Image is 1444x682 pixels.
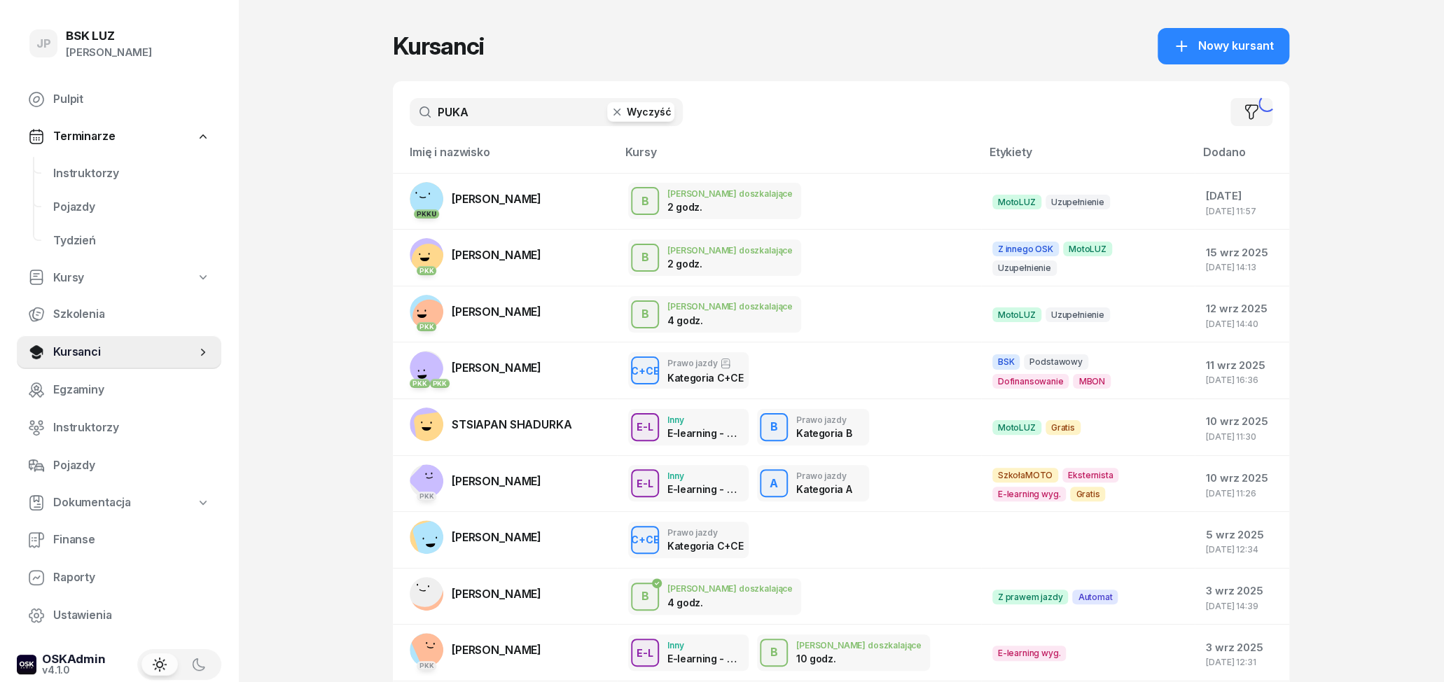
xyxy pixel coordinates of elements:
[1206,639,1278,657] div: 3 wrz 2025
[765,415,784,439] div: B
[410,182,541,216] a: PKKU[PERSON_NAME]
[992,260,1057,275] span: Uzupełnienie
[992,590,1069,604] span: Z prawem jazdy
[1158,28,1289,64] button: Nowy kursant
[42,653,106,665] div: OSKAdmin
[667,471,740,480] div: Inny
[410,351,541,384] a: PKKPKK[PERSON_NAME]
[36,38,51,50] span: JP
[636,585,655,608] div: B
[667,258,740,270] div: 2 godz.
[410,577,541,611] a: [PERSON_NAME]
[452,587,541,601] span: [PERSON_NAME]
[636,246,655,270] div: B
[53,269,84,287] span: Kursy
[667,483,740,495] div: E-learning - 90 dni
[760,639,788,667] button: B
[1206,489,1278,498] div: [DATE] 11:26
[1206,207,1278,216] div: [DATE] 11:57
[417,322,437,331] div: PKK
[53,232,210,250] span: Tydzień
[66,30,152,42] div: BSK LUZ
[53,419,210,437] span: Instruktorzy
[17,262,221,294] a: Kursy
[42,665,106,675] div: v4.1.0
[53,494,131,512] span: Dokumentacja
[1206,375,1278,384] div: [DATE] 16:36
[42,190,221,224] a: Pojazdy
[796,415,852,424] div: Prawo jazdy
[452,248,541,262] span: [PERSON_NAME]
[17,449,221,482] a: Pojazdy
[631,526,659,554] button: C+CE
[796,653,869,664] div: 10 godz.
[796,483,852,495] div: Kategoria A
[631,418,659,436] div: E-L
[1206,657,1278,667] div: [DATE] 12:31
[631,639,659,667] button: E-L
[1206,187,1278,205] div: [DATE]
[1206,244,1278,262] div: 15 wrz 2025
[417,266,437,275] div: PKK
[631,300,659,328] button: B
[1072,590,1118,604] span: Automat
[417,661,437,670] div: PKK
[1206,526,1278,544] div: 5 wrz 2025
[1024,354,1088,369] span: Podstawowy
[667,427,740,439] div: E-learning - 90 dni
[1206,319,1278,328] div: [DATE] 14:40
[53,531,210,549] span: Finanse
[667,528,740,537] div: Prawo jazdy
[53,305,210,323] span: Szkolenia
[1206,356,1278,375] div: 11 wrz 2025
[53,457,210,475] span: Pojazdy
[417,492,437,501] div: PKK
[53,198,210,216] span: Pojazdy
[393,143,617,173] th: Imię i nazwisko
[53,381,210,399] span: Egzaminy
[796,471,852,480] div: Prawo jazdy
[667,189,793,198] div: [PERSON_NAME] doszkalające
[452,474,541,488] span: [PERSON_NAME]
[17,120,221,153] a: Terminarze
[631,187,659,215] button: B
[992,420,1041,435] span: MotoLUZ
[1206,469,1278,487] div: 10 wrz 2025
[667,302,793,311] div: [PERSON_NAME] doszkalające
[1046,420,1081,435] span: Gratis
[410,238,541,272] a: PKK[PERSON_NAME]
[17,487,221,519] a: Dokumentacja
[667,358,740,369] div: Prawo jazdy
[631,469,659,497] button: E-L
[1073,374,1110,389] span: MBON
[992,468,1058,482] span: SzkołaMOTO
[631,244,659,272] button: B
[667,314,740,326] div: 4 godz.
[17,523,221,557] a: Finanse
[410,379,430,388] div: PKK
[410,520,541,554] a: [PERSON_NAME]
[414,209,438,218] div: PKK
[410,295,541,328] a: PKK[PERSON_NAME]
[1062,468,1118,482] span: Eksternista
[667,372,740,384] div: Kategoria C+CE
[667,653,740,664] div: E-learning - 90 dni
[636,190,655,214] div: B
[1206,412,1278,431] div: 10 wrz 2025
[53,569,210,587] span: Raporty
[667,641,740,650] div: Inny
[796,427,852,439] div: Kategoria B
[1063,242,1112,256] span: MotoLUZ
[667,597,740,608] div: 4 godz.
[452,643,541,657] span: [PERSON_NAME]
[1206,432,1278,441] div: [DATE] 11:30
[452,417,571,431] span: STSIAPAN SHADURKA
[17,411,221,445] a: Instruktorzy
[667,201,740,213] div: 2 godz.
[992,354,1020,369] span: BSK
[410,98,683,126] input: Szukaj
[410,464,541,498] a: PKK[PERSON_NAME]
[452,530,541,544] span: [PERSON_NAME]
[1206,582,1278,600] div: 3 wrz 2025
[1198,37,1274,55] span: Nowy kursant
